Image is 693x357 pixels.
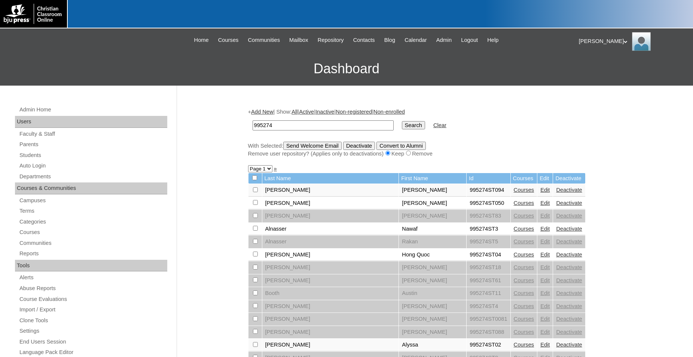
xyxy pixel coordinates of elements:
a: Clear [433,122,446,128]
img: Jonelle Rodriguez [632,32,651,51]
td: 995274ST5 [467,236,510,248]
td: Courses [511,173,537,184]
td: [PERSON_NAME] [262,261,399,274]
a: Help [483,36,502,44]
div: Users [15,116,167,128]
a: Communities [19,238,167,248]
a: Courses [514,252,534,258]
a: Inactive [315,109,335,115]
td: [PERSON_NAME] [399,261,466,274]
a: Courses [514,226,534,232]
div: Courses & Communities [15,182,167,194]
td: 995274ST4 [467,300,510,313]
a: Admin Home [19,105,167,114]
a: Courses [514,342,534,348]
input: Search [402,121,425,129]
td: Edit [537,173,553,184]
td: [PERSON_NAME] [399,210,466,222]
a: Deactivate [556,316,582,322]
td: [PERSON_NAME] [262,249,399,261]
span: Contacts [353,36,375,44]
div: Remove user repository? (Applies only to deactivations) Keep Remove [248,150,619,158]
span: Communities [248,36,280,44]
a: Active [299,109,314,115]
span: Mailbox [289,36,308,44]
a: Reports [19,249,167,258]
a: Repository [314,36,348,44]
a: Students [19,151,167,160]
td: Booth [262,287,399,300]
td: 995274ST11 [467,287,510,300]
a: Edit [540,290,550,296]
a: Courses [514,200,534,206]
a: Deactivate [556,252,582,258]
div: + | Show: | | | | [248,108,619,157]
a: Edit [540,200,550,206]
span: Courses [218,36,239,44]
a: Courses [514,187,534,193]
span: Logout [461,36,478,44]
td: 995274ST3 [467,223,510,236]
a: Non-registered [336,109,372,115]
td: [PERSON_NAME] [262,339,399,351]
a: Deactivate [556,213,582,219]
a: Courses [514,329,534,335]
a: Import / Export [19,305,167,314]
td: [PERSON_NAME] [262,210,399,222]
a: Categories [19,217,167,227]
td: [PERSON_NAME] [262,274,399,287]
a: Edit [540,187,550,193]
a: Edit [540,238,550,244]
h3: Dashboard [4,52,689,86]
td: 995274ST0081 [467,313,510,326]
a: Clone Tools [19,316,167,325]
a: Courses [514,213,534,219]
a: All [291,109,297,115]
img: logo-white.png [4,4,63,24]
td: Alyssa [399,339,466,351]
td: 995274ST61 [467,274,510,287]
a: Courses [514,277,534,283]
span: Calendar [404,36,427,44]
a: Home [190,36,213,44]
td: [PERSON_NAME] [262,313,399,326]
a: Deactivate [556,342,582,348]
a: Blog [381,36,399,44]
span: Help [487,36,498,44]
td: [PERSON_NAME] [262,184,399,197]
div: With Selected: [248,142,619,158]
td: 995274ST83 [467,210,510,222]
a: » [274,166,277,172]
input: Deactivate [343,142,375,150]
td: Deactivate [553,173,585,184]
a: Campuses [19,196,167,205]
a: Logout [457,36,482,44]
a: Edit [540,303,550,309]
td: Last Name [262,173,399,184]
a: Deactivate [556,200,582,206]
span: Repository [318,36,344,44]
a: Deactivate [556,226,582,232]
a: Admin [433,36,456,44]
td: 995274ST094 [467,184,510,197]
a: Deactivate [556,290,582,296]
td: Rakan [399,236,466,248]
td: First Name [399,173,466,184]
a: Courses [514,290,534,296]
span: Home [194,36,209,44]
a: Courses [514,316,534,322]
td: [PERSON_NAME] [399,326,466,339]
a: Communities [244,36,284,44]
input: Search [253,120,394,130]
input: Convert to Alumni [376,142,426,150]
a: Edit [540,316,550,322]
td: Alnasser [262,236,399,248]
a: Deactivate [556,264,582,270]
a: Courses [514,264,534,270]
td: 995274ST02 [467,339,510,351]
td: [PERSON_NAME] [262,300,399,313]
a: Language Pack Editor [19,348,167,357]
td: [PERSON_NAME] [399,313,466,326]
td: Hong Quoc [399,249,466,261]
a: Edit [540,342,550,348]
